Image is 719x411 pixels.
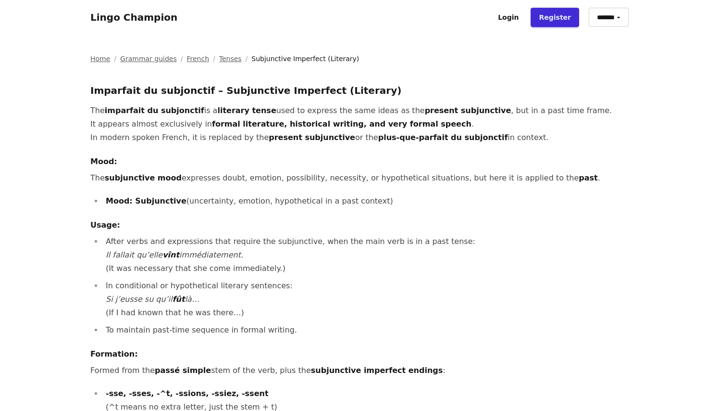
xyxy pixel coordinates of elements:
strong: vînt [162,250,179,259]
h4: Mood: [90,156,629,167]
strong: past [579,173,597,182]
h3: Imparfait du subjonctif – Subjunctive Imperfect (Literary) [90,83,629,98]
li: (uncertainty, emotion, hypothetical in a past context) [103,194,629,208]
a: Home [90,54,110,64]
h4: Usage: [90,219,629,231]
li: To maintain past-time sequence in formal writing. [103,323,629,337]
strong: -sse, -sses, -^t, -ssions, -ssiez, -ssent [106,389,269,398]
strong: formal literature, historical writing, and very formal speech [212,119,471,128]
a: French [186,54,209,64]
span: / [114,54,116,64]
strong: fût [173,295,185,304]
strong: passé simple [155,366,211,375]
em: Il fallait qu’elle immédiatement. [106,250,243,259]
span: / [246,54,248,64]
span: Subjunctive Imperfect (Literary) [251,54,359,64]
strong: literary tense [217,106,276,115]
li: In conditional or hypothetical literary sentences: (If I had known that he was there…) [103,279,629,320]
strong: Mood: Subjunctive [106,196,186,205]
nav: Breadcrumb [90,54,629,64]
em: Si j’eusse su qu’il là… [106,295,199,304]
h4: Formation: [90,348,629,360]
strong: plus-que-parfait du subjonctif [378,133,508,142]
li: After verbs and expressions that require the subjunctive, when the main verb is in a past tense: ... [103,235,629,275]
strong: present subjunctive [425,106,511,115]
strong: imparfait du subjonctif [105,106,204,115]
p: Formed from the stem of the verb, plus the : [90,364,629,377]
a: Lingo Champion [90,12,177,23]
a: Register [531,8,579,27]
p: The is a used to express the same ideas as the , but in a past time frame. It appears almost excl... [90,104,629,144]
span: / [213,54,215,64]
strong: subjunctive imperfect endings [311,366,443,375]
strong: subjunctive mood [105,173,182,182]
a: Login [490,8,527,27]
p: The expresses doubt, emotion, possibility, necessity, or hypothetical situations, but here it is ... [90,171,629,185]
strong: present subjunctive [269,133,355,142]
a: Grammar guides [120,54,177,64]
a: Tenses [219,54,242,64]
span: / [181,54,183,64]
